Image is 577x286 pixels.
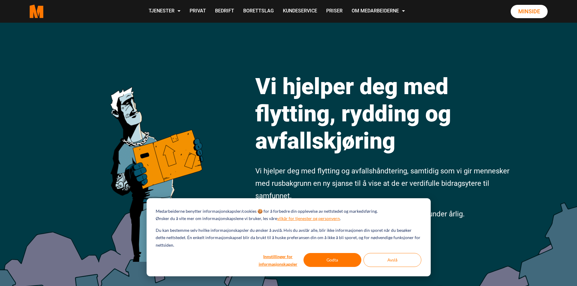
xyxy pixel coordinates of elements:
a: Minside [511,5,548,18]
img: medarbeiderne man icon optimized [104,59,208,262]
div: Cookie banner [147,198,431,276]
a: Om Medarbeiderne [347,1,410,22]
a: Borettslag [239,1,278,22]
a: Kundeservice [278,1,322,22]
p: Du kan bestemme selv hvilke informasjonskapsler du ønsker å avslå. Hvis du avslår alle, blir ikke... [156,227,421,249]
button: Avslå [363,253,421,267]
button: Innstillinger for informasjonskapsler [255,253,301,267]
p: Medarbeiderne benytter informasjonskapsler/cookies 🍪 for å forbedre din opplevelse av nettstedet ... [156,208,378,215]
button: Godta [303,253,361,267]
h1: Vi hjelper deg med flytting, rydding og avfallskjøring [255,73,511,154]
p: Ønsker du å vite mer om informasjonskapslene vi bruker, les våre . [156,215,341,222]
span: Vi hjelper deg med flytting og avfallshåndtering, samtidig som vi gir mennesker med rusbakgrunn e... [255,167,509,200]
a: Privat [185,1,211,22]
a: vilkår for tjenester og personvern [277,215,340,222]
a: Priser [322,1,347,22]
a: Bedrift [211,1,239,22]
a: Tjenester [144,1,185,22]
